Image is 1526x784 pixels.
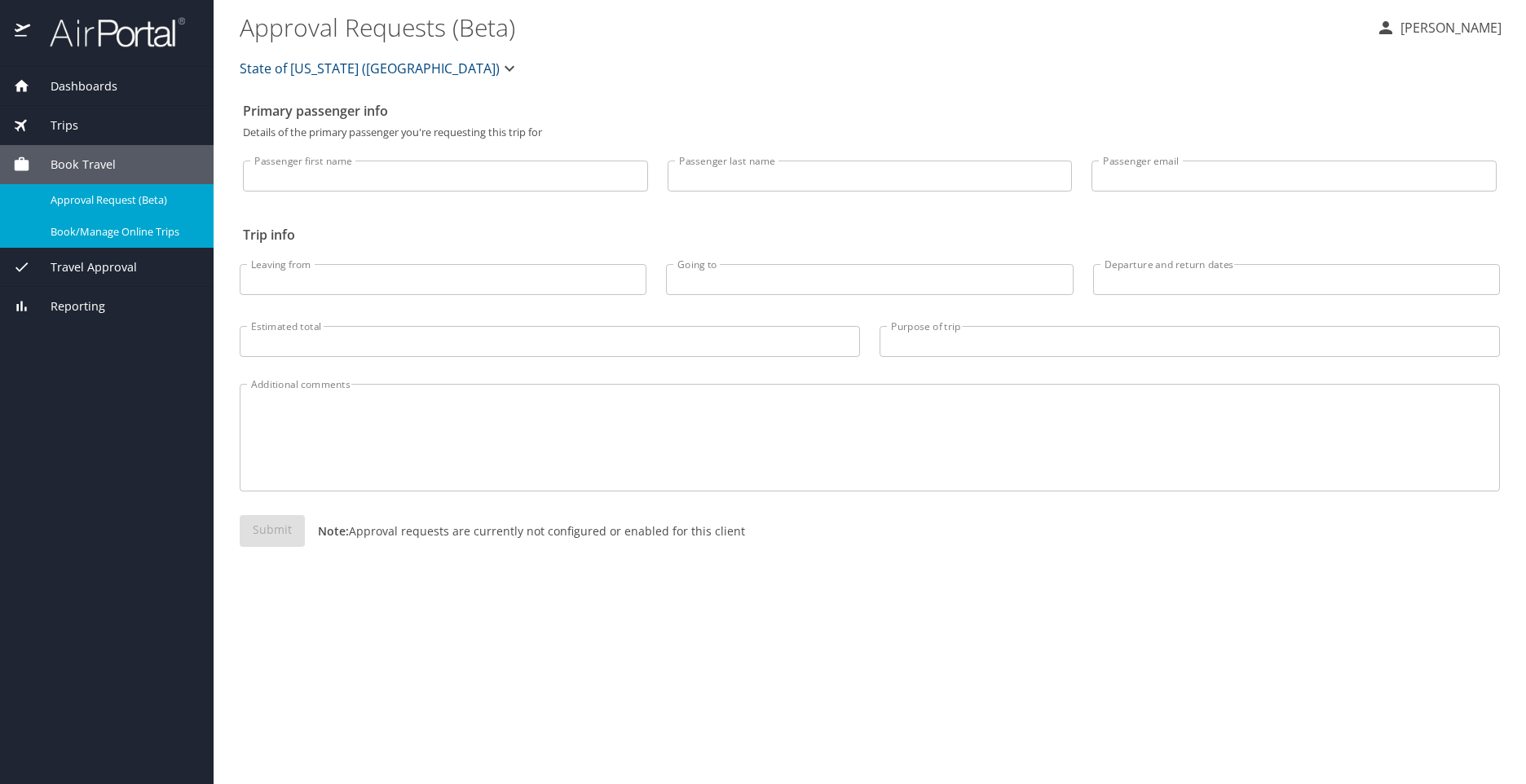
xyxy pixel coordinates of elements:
[233,52,526,85] button: State of [US_STATE] ([GEOGRAPHIC_DATA])
[318,523,349,539] strong: Note:
[243,127,1497,138] p: Details of the primary passenger you're requesting this trip for
[243,98,1497,124] h2: Primary passenger info
[30,258,137,276] span: Travel Approval
[32,16,185,48] img: airportal-logo.png
[1369,13,1508,42] button: [PERSON_NAME]
[1396,18,1502,37] p: [PERSON_NAME]
[30,156,116,174] span: Book Travel
[30,117,78,134] span: Trips
[243,222,1497,248] h2: Trip info
[51,192,194,208] span: Approval Request (Beta)
[30,77,117,95] span: Dashboards
[305,522,745,540] p: Approval requests are currently not configured or enabled for this client
[240,2,1363,52] h1: Approval Requests (Beta)
[51,224,194,240] span: Book/Manage Online Trips
[30,297,105,315] span: Reporting
[15,16,32,48] img: icon-airportal.png
[240,57,500,80] span: State of [US_STATE] ([GEOGRAPHIC_DATA])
